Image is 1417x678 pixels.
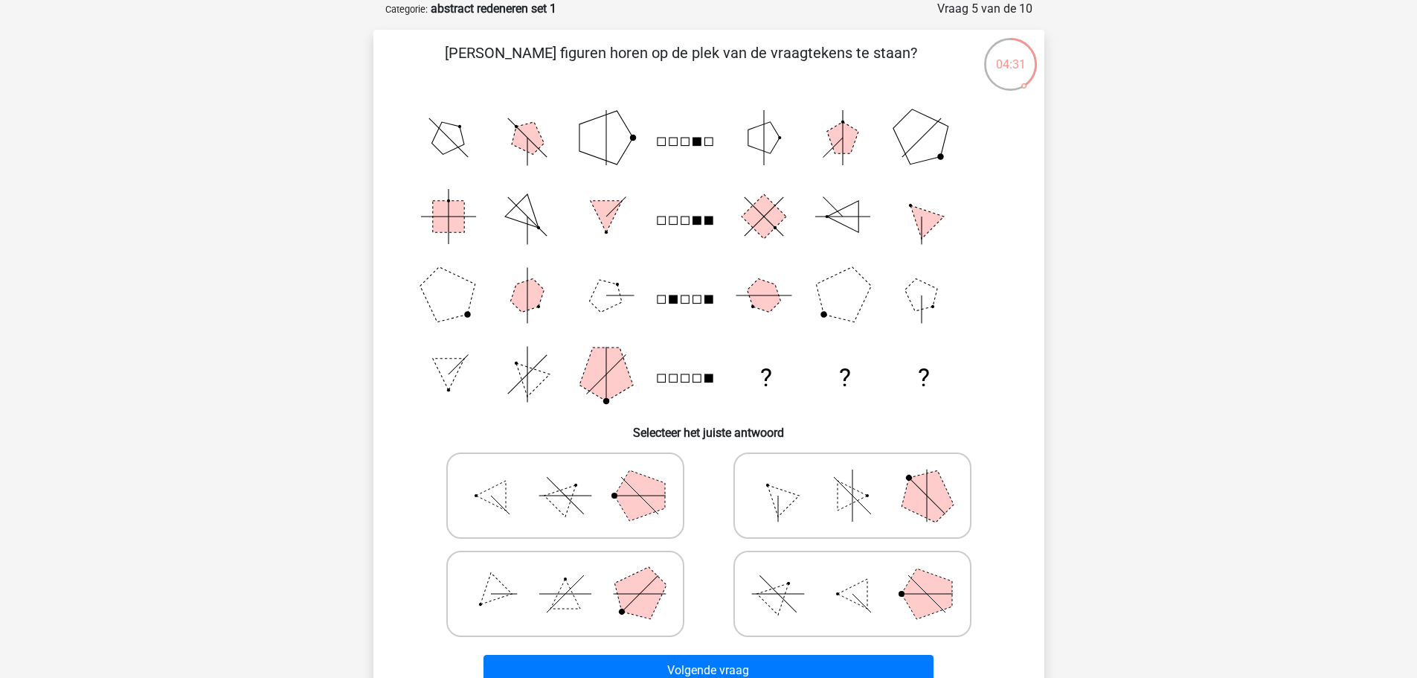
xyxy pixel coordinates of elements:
[385,4,428,15] small: Categorie:
[397,414,1021,440] h6: Selecteer het juiste antwoord
[759,363,771,392] text: ?
[918,363,930,392] text: ?
[397,42,965,86] p: [PERSON_NAME] figuren horen op de plek van de vraagtekens te staan?
[838,363,850,392] text: ?
[431,1,556,16] strong: abstract redeneren set 1
[983,36,1038,74] div: 04:31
